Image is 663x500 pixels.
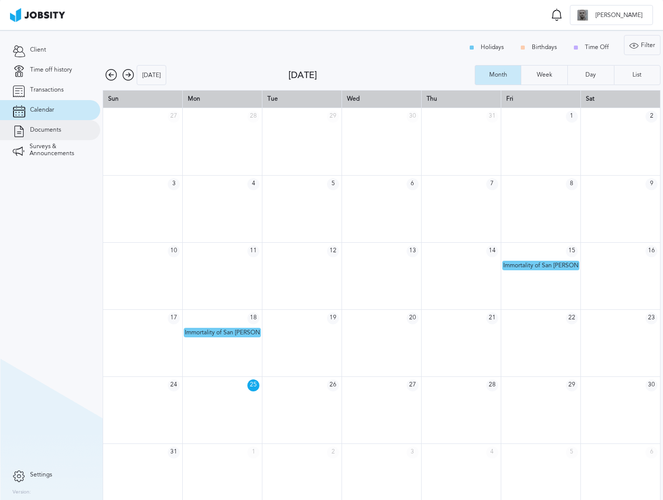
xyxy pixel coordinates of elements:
[168,178,180,190] span: 3
[188,95,200,102] span: Mon
[486,178,498,190] span: 7
[327,379,339,391] span: 26
[590,12,647,19] span: [PERSON_NAME]
[247,111,259,123] span: 28
[30,87,64,94] span: Transactions
[168,446,180,458] span: 31
[486,446,498,458] span: 4
[645,379,657,391] span: 30
[624,35,660,55] button: Filter
[30,127,61,134] span: Documents
[627,72,646,79] div: List
[10,8,65,22] img: ab4bad089aa723f57921c736e9817d99.png
[137,65,166,85] button: [DATE]
[30,107,54,114] span: Calendar
[566,446,578,458] span: 5
[486,111,498,123] span: 31
[288,70,474,81] div: [DATE]
[407,111,419,123] span: 30
[247,178,259,190] span: 4
[327,245,339,257] span: 12
[566,245,578,257] span: 15
[532,72,557,79] div: Week
[137,66,166,86] div: [DATE]
[586,95,594,102] span: Sat
[247,245,259,257] span: 11
[624,36,660,56] div: Filter
[484,72,512,79] div: Month
[30,471,52,478] span: Settings
[327,312,339,324] span: 19
[168,245,180,257] span: 10
[407,446,419,458] span: 3
[108,95,119,102] span: Sun
[567,65,614,85] button: Day
[506,95,513,102] span: Fri
[168,111,180,123] span: 27
[645,446,657,458] span: 6
[580,72,601,79] div: Day
[247,312,259,324] span: 18
[247,446,259,458] span: 1
[407,379,419,391] span: 27
[407,178,419,190] span: 6
[30,47,46,54] span: Client
[168,379,180,391] span: 24
[267,95,278,102] span: Tue
[575,8,590,23] div: A
[645,245,657,257] span: 16
[185,329,282,336] span: Immortality of San [PERSON_NAME]
[247,379,259,391] span: 25
[645,312,657,324] span: 23
[486,312,498,324] span: 21
[503,262,600,269] span: Immortality of San [PERSON_NAME]
[327,178,339,190] span: 5
[327,111,339,123] span: 29
[521,65,567,85] button: Week
[30,143,88,157] span: Surveys & Announcements
[486,245,498,257] span: 14
[407,245,419,257] span: 13
[566,111,578,123] span: 1
[407,312,419,324] span: 20
[30,67,72,74] span: Time off history
[347,95,360,102] span: Wed
[327,446,339,458] span: 2
[645,178,657,190] span: 9
[566,379,578,391] span: 29
[475,65,521,85] button: Month
[168,312,180,324] span: 17
[566,312,578,324] span: 22
[645,111,657,123] span: 2
[486,379,498,391] span: 28
[427,95,437,102] span: Thu
[13,489,31,495] label: Version:
[566,178,578,190] span: 8
[614,65,660,85] button: List
[570,5,653,25] button: A[PERSON_NAME]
